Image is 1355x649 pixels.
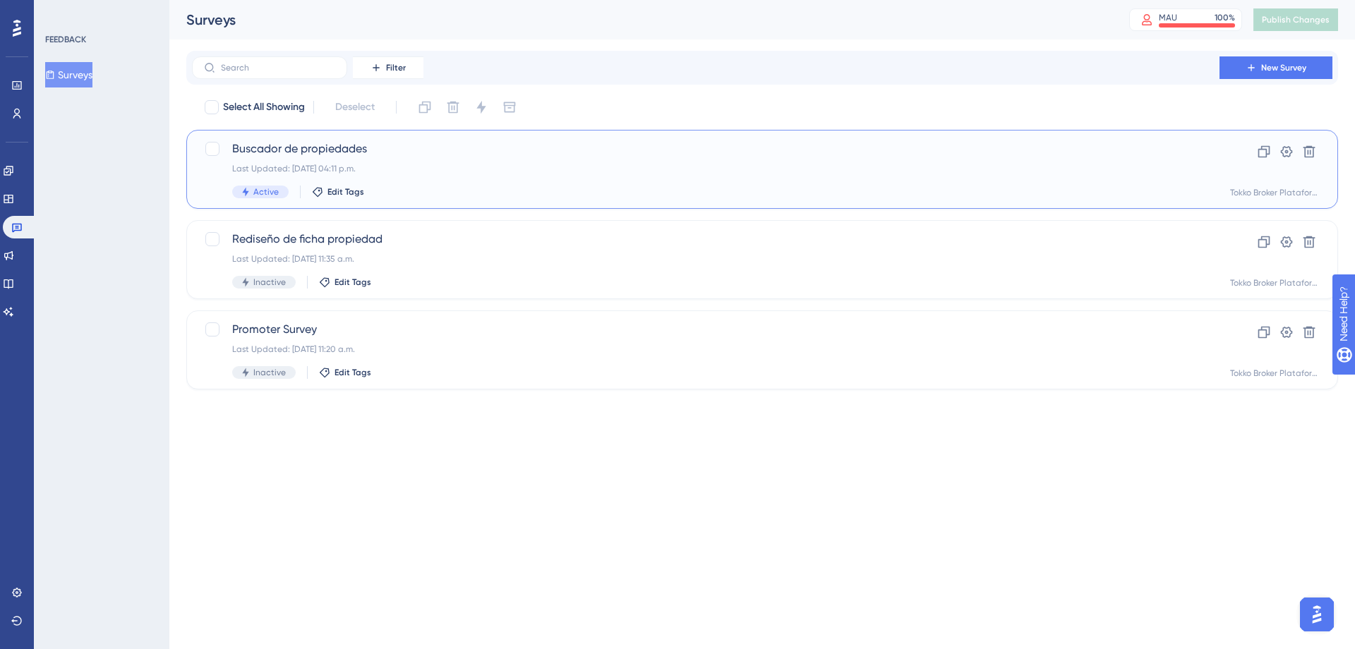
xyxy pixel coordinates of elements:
div: Tokko Broker Plataforma [1230,187,1320,198]
button: Emoji picker [44,462,56,473]
button: Start recording [90,462,101,473]
span: Edit Tags [335,277,371,288]
button: Filter [353,56,423,79]
img: Profile image for Simay [40,8,63,30]
span: Inactive [253,277,286,288]
div: Tokko Broker Plataforma [1230,368,1320,379]
button: Upload attachment [22,462,33,473]
span: Deselect [335,99,375,116]
div: They're probably using other login credentials. [23,420,220,448]
span: Edit Tags [327,186,364,198]
div: Close [248,6,273,31]
div: Tokko Broker Plataforma [1230,277,1320,289]
button: Deselect [323,95,387,120]
div: They're the same, there's no issue with the identification. [23,375,220,402]
div: Surveys [186,10,1094,30]
span: Edit Tags [335,367,371,378]
button: Edit Tags [319,277,371,288]
textarea: Message… [12,432,270,456]
span: Publish Changes [1262,14,1330,25]
span: Buscador de propiedades [232,140,1179,157]
div: Last Updated: [DATE] 11:20 a.m. [232,344,1179,355]
iframe: UserGuiding AI Assistant Launcher [1296,593,1338,636]
div: 100 % [1215,12,1235,23]
div: MAU [1159,12,1177,23]
h1: Simay [68,7,102,18]
div: Last Updated: [DATE] 04:11 p.m. [232,163,1179,174]
span: Active [253,186,279,198]
span: Rediseño de ficha propiedad [232,231,1179,248]
button: Edit Tags [319,367,371,378]
div: And here's the user ID in the incognito browser: ​ [23,221,220,262]
button: Send a message… [242,456,265,479]
button: Gif picker [67,462,78,473]
div: I have tested this with the credentials you provided.Here's the user ID in Chrome browser:​And he... [11,37,231,411]
button: New Survey [1219,56,1332,79]
div: Last Updated: [DATE] 11:35 a.m. [232,253,1179,265]
button: Publish Changes [1253,8,1338,31]
span: Select All Showing [223,99,305,116]
span: Promoter Survey [232,321,1179,338]
span: New Survey [1261,62,1306,73]
button: go back [9,6,36,32]
p: Active 5h ago [68,18,131,32]
div: Simay says… [11,37,271,412]
button: Home [221,6,248,32]
span: Filter [386,62,406,73]
button: Edit Tags [312,186,364,198]
button: Surveys [45,62,92,87]
span: Need Help? [33,4,88,20]
div: Simay says… [11,412,271,482]
input: Search [221,63,335,73]
div: FEEDBACK [45,34,86,45]
span: Inactive [253,367,286,378]
div: I have tested this with the credentials you provided. Here's the user ID in Chrome browser: ​ [23,46,220,101]
div: They're probably using other login credentials.Add reaction [11,412,231,456]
